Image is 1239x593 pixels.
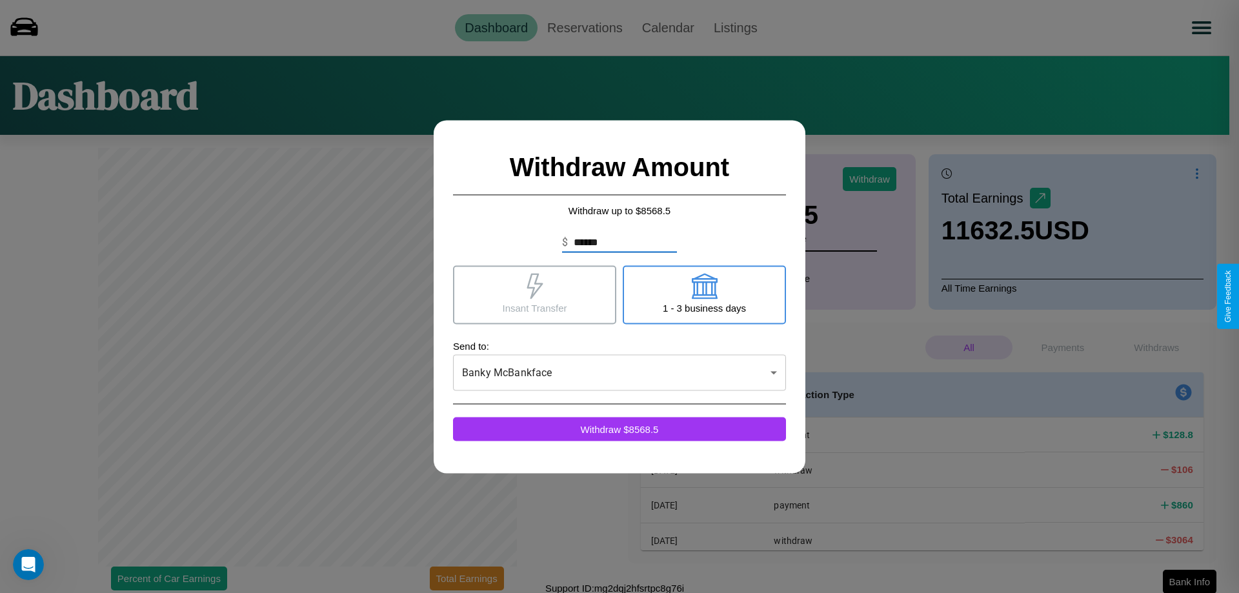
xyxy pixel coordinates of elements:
[1224,270,1233,323] div: Give Feedback
[453,201,786,219] p: Withdraw up to $ 8568.5
[663,299,746,316] p: 1 - 3 business days
[453,417,786,441] button: Withdraw $8568.5
[453,337,786,354] p: Send to:
[453,354,786,390] div: Banky McBankface
[562,234,568,250] p: $
[13,549,44,580] iframe: Intercom live chat
[453,139,786,195] h2: Withdraw Amount
[502,299,567,316] p: Insant Transfer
